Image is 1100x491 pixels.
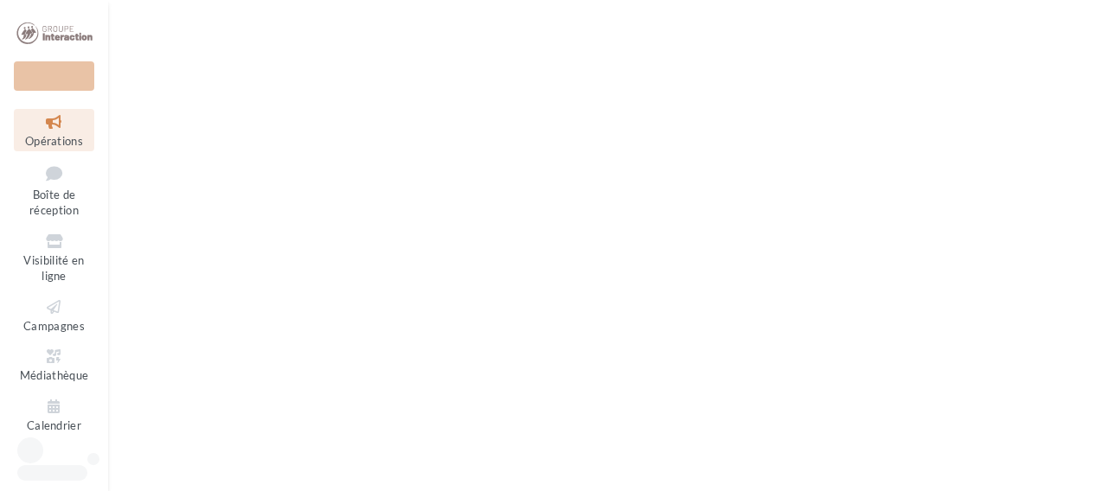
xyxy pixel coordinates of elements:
span: Médiathèque [20,368,89,382]
span: Opérations [25,134,83,148]
a: Visibilité en ligne [14,228,94,287]
a: Campagnes [14,294,94,336]
span: Calendrier [27,418,81,432]
span: Campagnes [23,319,85,333]
a: Boîte de réception [14,158,94,221]
span: Visibilité en ligne [23,253,84,284]
a: Calendrier [14,393,94,436]
span: Boîte de réception [29,188,79,218]
a: Opérations [14,109,94,151]
a: Médiathèque [14,343,94,386]
div: Nouvelle campagne [14,61,94,91]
